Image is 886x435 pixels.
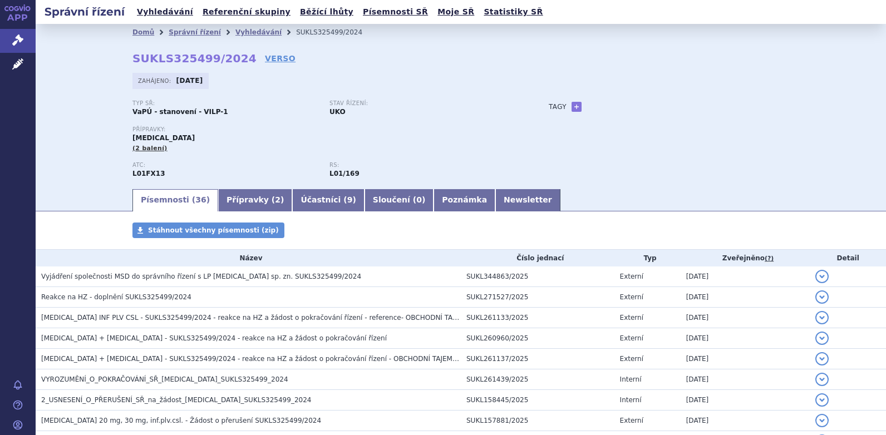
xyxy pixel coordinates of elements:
[41,314,480,322] span: PADCEV INF PLV CSL - SUKLS325499/2024 - reakce na HZ a žádost o pokračování řízení - reference- O...
[461,250,614,266] th: Číslo jednací
[138,76,173,85] span: Zahájeno:
[329,100,515,107] p: Stav řízení:
[549,100,567,113] h3: Tagy
[36,4,134,19] h2: Správní řízení
[296,24,377,41] li: SUKLS325499/2024
[292,189,364,211] a: Účastníci (9)
[132,189,218,211] a: Písemnosti (36)
[572,102,582,112] a: +
[815,352,829,365] button: detail
[132,52,257,65] strong: SUKLS325499/2024
[620,314,643,322] span: Externí
[681,390,810,411] td: [DATE]
[132,170,165,177] strong: ENFORTUMAB VEDOTIN
[815,290,829,304] button: detail
[815,270,829,283] button: detail
[810,250,886,266] th: Detail
[620,355,643,363] span: Externí
[480,4,546,19] a: Statistiky SŘ
[461,308,614,328] td: SUKL261133/2025
[36,250,461,266] th: Název
[765,255,774,263] abbr: (?)
[461,349,614,369] td: SUKL261137/2025
[132,162,318,169] p: ATC:
[132,28,154,36] a: Domů
[461,411,614,431] td: SUKL157881/2025
[265,53,296,64] a: VERSO
[41,355,467,363] span: Padcev + Keytruda - SUKLS325499/2024 - reakce na HZ a žádost o pokračování řízení - OBCHODNÍ TAJE...
[132,100,318,107] p: Typ SŘ:
[199,4,294,19] a: Referenční skupiny
[132,134,195,142] span: [MEDICAL_DATA]
[681,250,810,266] th: Zveřejněno
[360,4,431,19] a: Písemnosti SŘ
[41,334,387,342] span: Padcev + Keytruda - SUKLS325499/2024 - reakce na HZ a žádost o pokračování řízení
[416,195,422,204] span: 0
[132,223,284,238] a: Stáhnout všechny písemnosti (zip)
[195,195,206,204] span: 36
[620,396,642,404] span: Interní
[218,189,292,211] a: Přípravky (2)
[681,369,810,390] td: [DATE]
[176,77,203,85] strong: [DATE]
[620,375,642,383] span: Interní
[169,28,221,36] a: Správní řízení
[41,273,361,280] span: Vyjádření společnosti MSD do správního řízení s LP PADCEV sp. zn. SUKLS325499/2024
[132,145,168,152] span: (2 balení)
[132,126,526,133] p: Přípravky:
[620,334,643,342] span: Externí
[329,108,346,116] strong: UKO
[297,4,357,19] a: Běžící lhůty
[815,393,829,407] button: detail
[681,266,810,287] td: [DATE]
[434,4,478,19] a: Moje SŘ
[815,373,829,386] button: detail
[329,170,360,177] strong: enfortumab vedotin
[620,273,643,280] span: Externí
[461,266,614,287] td: SUKL344863/2025
[461,369,614,390] td: SUKL261439/2025
[681,287,810,308] td: [DATE]
[681,349,810,369] td: [DATE]
[461,328,614,349] td: SUKL260960/2025
[41,396,311,404] span: 2_USNESENÍ_O_PŘERUŠENÍ_SŘ_na_žádost_PADCEV_SUKLS325499_2024
[329,162,515,169] p: RS:
[815,414,829,427] button: detail
[461,287,614,308] td: SUKL271527/2025
[134,4,196,19] a: Vyhledávání
[41,417,321,424] span: Padcev 20 mg, 30 mg, inf.plv.csl. - Žádost o přerušení SUKLS325499/2024
[41,293,191,301] span: Reakce na HZ - doplnění SUKLS325499/2024
[681,328,810,349] td: [DATE]
[620,417,643,424] span: Externí
[434,189,495,211] a: Poznámka
[235,28,282,36] a: Vyhledávání
[614,250,681,266] th: Typ
[148,226,279,234] span: Stáhnout všechny písemnosti (zip)
[365,189,434,211] a: Sloučení (0)
[347,195,353,204] span: 9
[815,311,829,324] button: detail
[41,375,288,383] span: VYROZUMĚNÍ_O_POKRAČOVÁNÍ_SŘ_PADCEV_SUKLS325499_2024
[620,293,643,301] span: Externí
[681,308,810,328] td: [DATE]
[461,390,614,411] td: SUKL158445/2025
[275,195,280,204] span: 2
[815,332,829,345] button: detail
[495,189,560,211] a: Newsletter
[681,411,810,431] td: [DATE]
[132,108,228,116] strong: VaPÚ - stanovení - VILP-1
